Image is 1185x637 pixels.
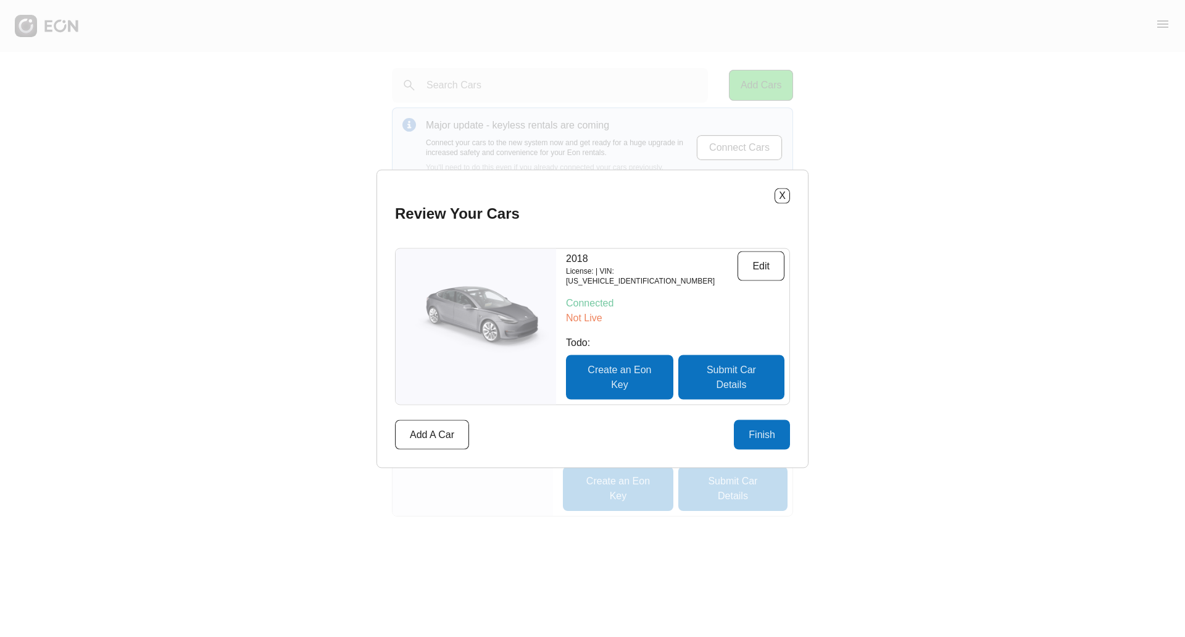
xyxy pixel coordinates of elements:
[738,251,784,281] button: Edit
[678,355,784,399] button: Submit Car Details
[566,355,673,399] button: Create an Eon Key
[396,286,556,366] img: car
[566,295,784,310] p: Connected
[566,335,784,350] p: Todo:
[566,310,784,325] p: Not Live
[566,266,738,285] p: License: | VIN: [US_VEHICLE_IDENTIFICATION_NUMBER]
[566,251,738,266] p: 2018
[775,188,790,203] button: X
[734,420,790,449] button: Finish
[395,203,790,223] h2: Review Your Cars
[395,420,469,449] button: Add A Car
